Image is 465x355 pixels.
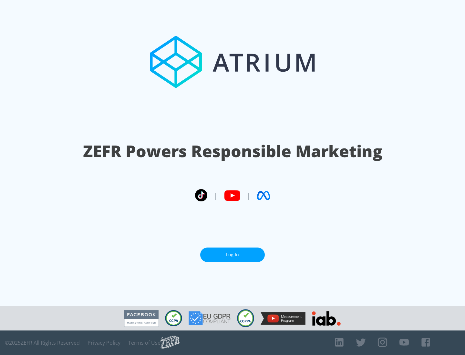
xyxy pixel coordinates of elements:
img: Facebook Marketing Partner [124,310,159,327]
img: GDPR Compliant [189,311,231,325]
h1: ZEFR Powers Responsible Marketing [83,140,382,162]
a: Log In [200,248,265,262]
span: © 2025 ZEFR All Rights Reserved [5,340,80,346]
img: CCPA Compliant [165,310,182,326]
a: Terms of Use [128,340,160,346]
a: Privacy Policy [88,340,120,346]
span: | [214,191,218,200]
img: COPPA Compliant [237,309,254,327]
span: | [247,191,251,200]
img: YouTube Measurement Program [261,312,305,325]
img: IAB [312,311,341,326]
